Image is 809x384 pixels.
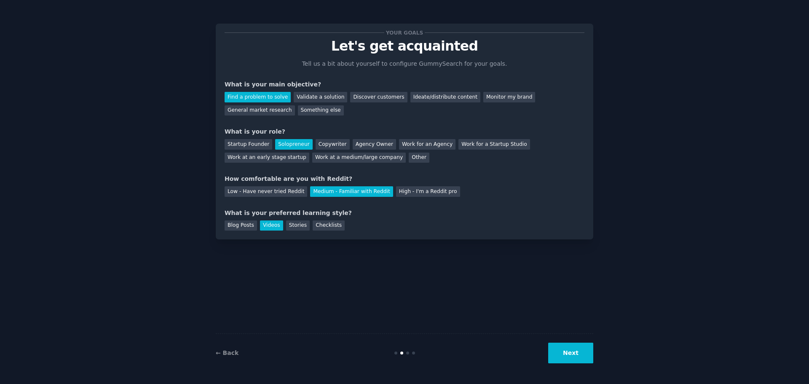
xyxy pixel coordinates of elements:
[298,105,344,116] div: Something else
[316,139,350,150] div: Copywriter
[286,220,310,231] div: Stories
[225,127,584,136] div: What is your role?
[225,186,307,197] div: Low - Have never tried Reddit
[410,92,480,102] div: Ideate/distribute content
[409,153,429,163] div: Other
[548,343,593,363] button: Next
[396,186,460,197] div: High - I'm a Reddit pro
[483,92,535,102] div: Monitor my brand
[225,209,584,218] div: What is your preferred learning style?
[225,80,584,89] div: What is your main objective?
[298,59,511,68] p: Tell us a bit about yourself to configure GummySearch for your goals.
[399,139,455,150] div: Work for an Agency
[216,349,238,356] a: ← Back
[310,186,393,197] div: Medium - Familiar with Reddit
[294,92,347,102] div: Validate a solution
[384,28,425,37] span: Your goals
[225,39,584,54] p: Let's get acquainted
[260,220,283,231] div: Videos
[225,220,257,231] div: Blog Posts
[275,139,312,150] div: Solopreneur
[225,175,584,183] div: How comfortable are you with Reddit?
[458,139,530,150] div: Work for a Startup Studio
[353,139,396,150] div: Agency Owner
[313,220,345,231] div: Checklists
[312,153,406,163] div: Work at a medium/large company
[225,92,291,102] div: Find a problem to solve
[225,139,272,150] div: Startup Founder
[225,105,295,116] div: General market research
[225,153,309,163] div: Work at an early stage startup
[350,92,407,102] div: Discover customers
